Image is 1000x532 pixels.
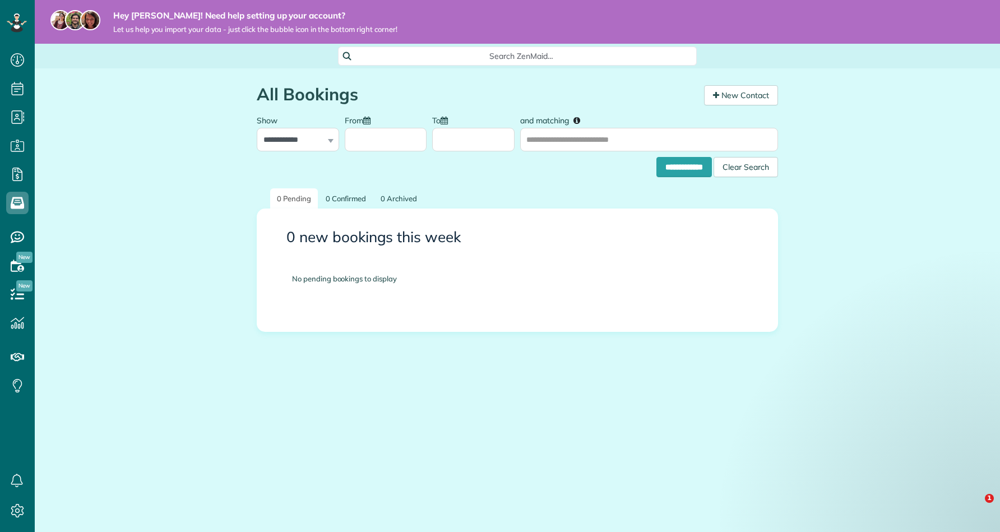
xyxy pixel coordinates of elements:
a: 0 Confirmed [319,188,373,209]
label: To [432,109,453,130]
a: Clear Search [714,159,778,168]
label: and matching [520,109,588,130]
h3: 0 new bookings this week [286,229,748,246]
h1: All Bookings [257,85,696,104]
img: maria-72a9807cf96188c08ef61303f053569d2e2a8a1cde33d635c8a3ac13582a053d.jpg [50,10,71,30]
span: New [16,280,33,292]
div: Clear Search [714,157,778,177]
label: From [345,109,376,130]
img: jorge-587dff0eeaa6aab1f244e6dc62b8924c3b6ad411094392a53c71c6c4a576187d.jpg [65,10,85,30]
a: 0 Archived [374,188,424,209]
span: 1 [985,494,994,503]
span: Let us help you import your data - just click the bubble icon in the bottom right corner! [113,25,397,34]
span: New [16,252,33,263]
img: michelle-19f622bdf1676172e81f8f8fba1fb50e276960ebfe0243fe18214015130c80e4.jpg [80,10,100,30]
div: No pending bookings to display [275,257,760,301]
strong: Hey [PERSON_NAME]! Need help setting up your account? [113,10,397,21]
a: 0 Pending [270,188,318,209]
iframe: Intercom live chat [962,494,989,521]
a: New Contact [704,85,778,105]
